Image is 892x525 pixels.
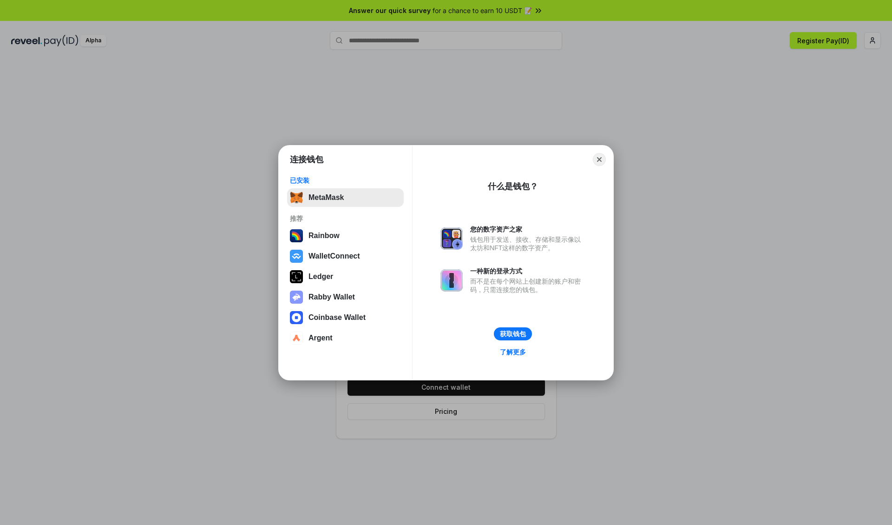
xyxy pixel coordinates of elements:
[287,247,404,266] button: WalletConnect
[470,267,585,275] div: 一种新的登录方式
[308,272,333,281] div: Ledger
[287,288,404,306] button: Rabby Wallet
[290,311,303,324] img: svg+xml,%3Csvg%20width%3D%2228%22%20height%3D%2228%22%20viewBox%3D%220%200%2028%2028%22%20fill%3D...
[290,250,303,263] img: svg+xml,%3Csvg%20width%3D%2228%22%20height%3D%2228%22%20viewBox%3D%220%200%2028%2028%22%20fill%3D...
[470,277,585,294] div: 而不是在每个网站上创建新的账户和密码，只需连接您的钱包。
[308,193,344,202] div: MetaMask
[593,153,606,166] button: Close
[500,348,526,356] div: 了解更多
[440,269,463,292] img: svg+xml,%3Csvg%20xmlns%3D%22http%3A%2F%2Fwww.w3.org%2F2000%2Fsvg%22%20fill%3D%22none%22%20viewBox...
[470,235,585,252] div: 钱包用于发送、接收、存储和显示像以太坊和NFT这样的数字资产。
[290,176,401,185] div: 已安装
[494,327,532,340] button: 获取钱包
[290,214,401,223] div: 推荐
[290,191,303,204] img: svg+xml,%3Csvg%20fill%3D%22none%22%20height%3D%2233%22%20viewBox%3D%220%200%2035%2033%22%20width%...
[290,291,303,304] img: svg+xml,%3Csvg%20xmlns%3D%22http%3A%2F%2Fwww.w3.org%2F2000%2Fsvg%22%20fill%3D%22none%22%20viewBox...
[287,329,404,347] button: Argent
[308,313,366,322] div: Coinbase Wallet
[287,188,404,207] button: MetaMask
[470,225,585,233] div: 您的数字资产之家
[290,229,303,242] img: svg+xml,%3Csvg%20width%3D%22120%22%20height%3D%22120%22%20viewBox%3D%220%200%20120%20120%22%20fil...
[488,181,538,192] div: 什么是钱包？
[494,346,531,358] a: 了解更多
[290,270,303,283] img: svg+xml,%3Csvg%20xmlns%3D%22http%3A%2F%2Fwww.w3.org%2F2000%2Fsvg%22%20width%3D%2228%22%20height%3...
[287,267,404,286] button: Ledger
[440,227,463,250] img: svg+xml,%3Csvg%20xmlns%3D%22http%3A%2F%2Fwww.w3.org%2F2000%2Fsvg%22%20fill%3D%22none%22%20viewBox...
[500,330,526,338] div: 获取钱包
[308,293,355,301] div: Rabby Wallet
[290,154,323,165] h1: 连接钱包
[290,332,303,345] img: svg+xml,%3Csvg%20width%3D%2228%22%20height%3D%2228%22%20viewBox%3D%220%200%2028%2028%22%20fill%3D...
[308,232,340,240] div: Rainbow
[287,226,404,245] button: Rainbow
[287,308,404,327] button: Coinbase Wallet
[308,252,360,260] div: WalletConnect
[308,334,333,342] div: Argent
